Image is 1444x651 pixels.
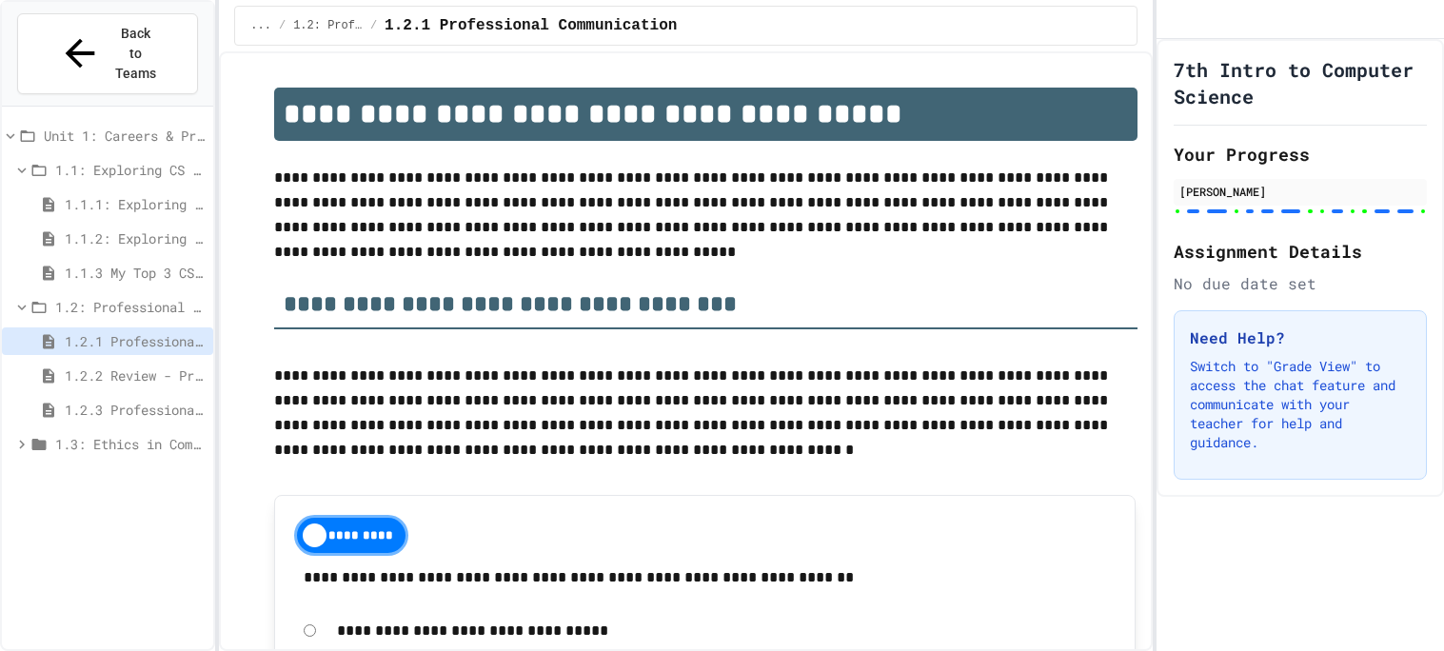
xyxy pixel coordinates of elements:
h3: Need Help? [1190,326,1411,349]
span: 1.1.3 My Top 3 CS Careers! [65,263,206,283]
span: 1.3: Ethics in Computing [55,434,206,454]
p: Switch to "Grade View" to access the chat feature and communicate with your teacher for help and ... [1190,357,1411,452]
span: 1.2.2 Review - Professional Communication [65,365,206,385]
span: 1.1.2: Exploring CS Careers - Review [65,228,206,248]
span: 1.2.3 Professional Communication Challenge [65,400,206,420]
span: 1.2.1 Professional Communication [385,14,677,37]
h1: 7th Intro to Computer Science [1174,56,1427,109]
button: Back to Teams [17,13,198,94]
span: 1.2: Professional Communication [55,297,206,317]
span: Back to Teams [113,24,158,84]
span: / [279,18,286,33]
h2: Assignment Details [1174,238,1427,265]
span: 1.2: Professional Communication [293,18,363,33]
span: 1.1.1: Exploring CS Careers [65,194,206,214]
span: ... [250,18,271,33]
span: / [370,18,377,33]
span: 1.2.1 Professional Communication [65,331,206,351]
div: [PERSON_NAME] [1179,183,1421,200]
span: Unit 1: Careers & Professionalism [44,126,206,146]
div: No due date set [1174,272,1427,295]
span: 1.1: Exploring CS Careers [55,160,206,180]
h2: Your Progress [1174,141,1427,168]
